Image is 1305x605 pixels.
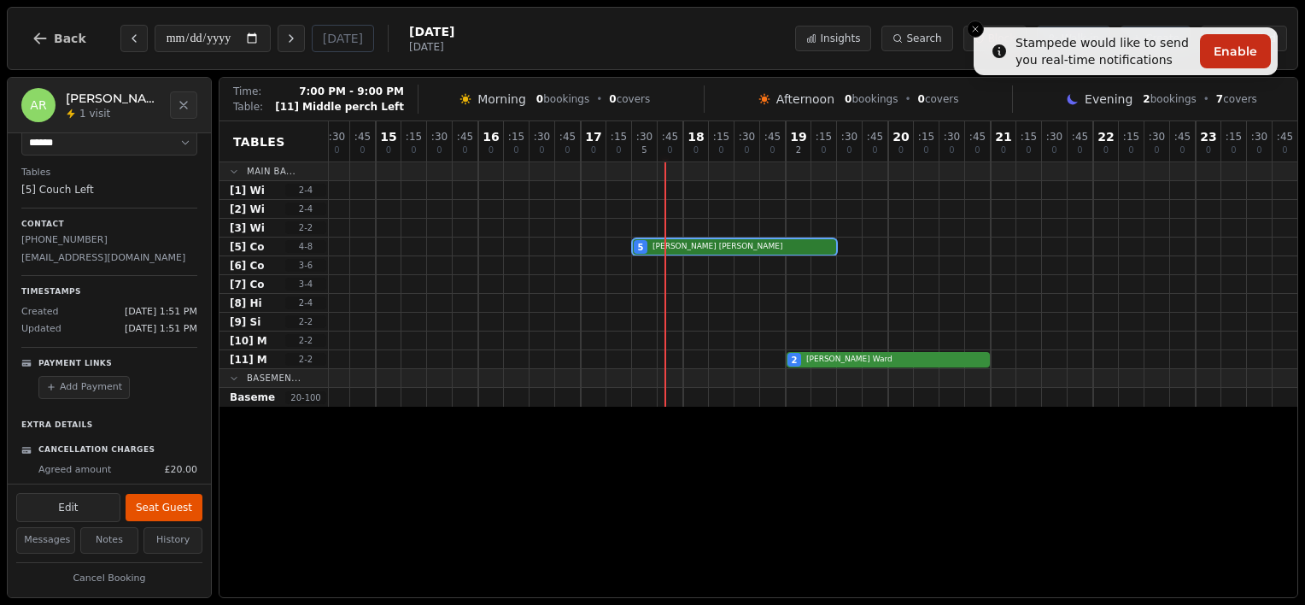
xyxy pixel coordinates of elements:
[1206,146,1211,155] span: 0
[796,146,801,155] span: 2
[16,568,202,590] button: Cancel Booking
[329,132,345,142] span: : 30
[230,203,265,216] span: [2] Wi
[918,132,934,142] span: : 15
[513,146,518,155] span: 0
[285,221,326,234] span: 2 - 2
[312,25,374,52] button: [DATE]
[386,146,391,155] span: 0
[230,259,265,273] span: [6] Co
[1200,131,1216,143] span: 23
[539,146,544,155] span: 0
[867,132,883,142] span: : 45
[165,463,198,478] span: £ 20.00
[278,25,305,52] button: Next day
[641,146,647,155] span: 5
[233,133,285,150] span: Tables
[923,146,928,155] span: 0
[38,358,112,370] p: Payment Links
[764,132,781,142] span: : 45
[230,240,265,254] span: [5] Co
[233,100,263,114] span: Table:
[126,494,202,521] button: Seat Guest
[230,353,267,367] span: [11] M
[285,240,326,253] span: 4 - 8
[1179,146,1185,155] span: 0
[125,305,197,320] span: [DATE] 1:51 PM
[565,146,570,155] span: 0
[906,32,941,45] span: Search
[1085,91,1132,108] span: Evening
[285,315,326,328] span: 2 - 2
[21,413,197,432] p: Extra Details
[944,132,960,142] span: : 30
[285,278,326,291] span: 3 - 4
[21,305,59,320] span: Created
[1154,146,1159,155] span: 0
[409,23,454,40] span: [DATE]
[693,146,699,155] span: 0
[21,182,197,197] dd: [5] Couch Left
[1200,34,1271,68] button: Enable
[1046,132,1062,142] span: : 30
[1072,132,1088,142] span: : 45
[816,132,832,142] span: : 15
[609,92,650,106] span: covers
[18,18,100,59] button: Back
[744,146,749,155] span: 0
[995,131,1011,143] span: 21
[285,203,326,215] span: 2 - 4
[275,100,404,114] span: [11] Middle perch Left
[1103,146,1109,155] span: 0
[21,166,197,180] dt: Tables
[534,132,550,142] span: : 30
[233,85,261,98] span: Time:
[170,91,197,119] button: Close
[776,91,834,108] span: Afternoon
[845,92,898,106] span: bookings
[120,25,148,52] button: Previous day
[596,92,602,106] span: •
[436,146,442,155] span: 0
[792,354,798,367] span: 2
[974,146,980,155] span: 0
[508,132,524,142] span: : 15
[230,221,265,235] span: [3] Wi
[285,259,326,272] span: 3 - 6
[892,131,909,143] span: 20
[21,322,61,337] span: Updated
[457,132,473,142] span: : 45
[230,184,265,197] span: [1] Wi
[285,334,326,347] span: 2 - 2
[1143,93,1150,105] span: 2
[967,21,984,38] button: Close toast
[431,132,448,142] span: : 30
[16,493,120,522] button: Edit
[918,92,959,106] span: covers
[616,146,621,155] span: 0
[285,353,326,366] span: 2 - 2
[38,444,155,456] p: Cancellation Charges
[354,132,371,142] span: : 45
[969,132,986,142] span: : 45
[21,233,197,248] p: [PHONE_NUMBER]
[904,92,910,106] span: •
[54,32,86,44] span: Back
[21,219,197,231] p: Contact
[1077,146,1082,155] span: 0
[1026,146,1031,155] span: 0
[536,92,589,106] span: bookings
[609,93,616,105] span: 0
[790,131,806,143] span: 19
[1226,132,1242,142] span: : 15
[1149,132,1165,142] span: : 30
[299,85,404,98] span: 7:00 PM - 9:00 PM
[247,372,301,385] span: Basemen...
[688,131,704,143] span: 18
[483,131,499,143] span: 16
[380,131,396,143] span: 15
[1231,146,1236,155] span: 0
[406,132,422,142] span: : 15
[949,146,954,155] span: 0
[1251,132,1267,142] span: : 30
